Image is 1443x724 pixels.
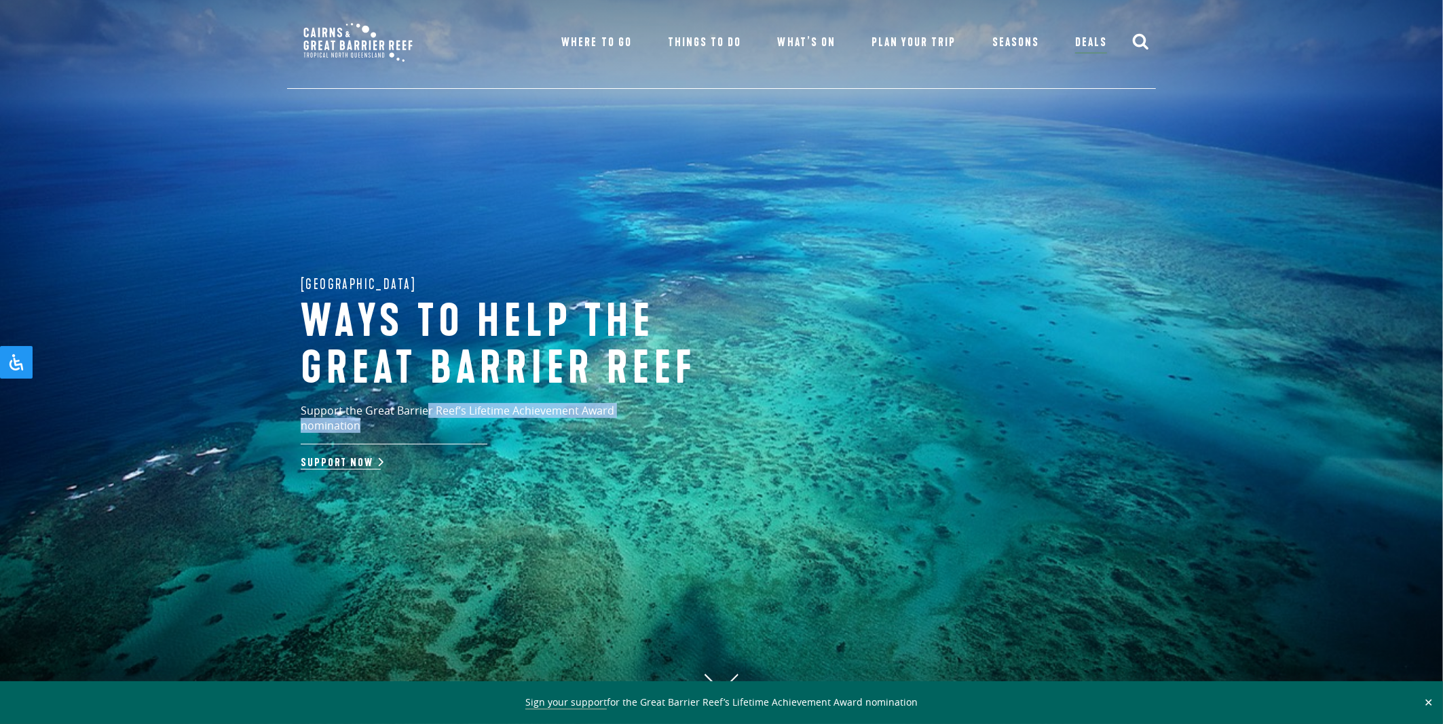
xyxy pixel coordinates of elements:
[8,354,24,370] svg: Open Accessibility Panel
[992,33,1039,52] a: Seasons
[301,456,381,470] a: Support Now
[301,273,417,294] span: [GEOGRAPHIC_DATA]
[301,403,674,444] p: Support the Great Barrier Reef’s Lifetime Achievement Award nomination
[561,33,631,52] a: Where To Go
[525,696,918,710] span: for the Great Barrier Reef’s Lifetime Achievement Award nomination
[1075,33,1107,54] a: Deals
[778,33,836,52] a: What’s On
[294,14,422,71] img: CGBR-TNQ_dual-logo.svg
[1421,696,1436,708] button: Close
[872,33,956,52] a: Plan Your Trip
[301,299,749,393] h1: Ways to help the great barrier reef
[525,696,607,710] a: Sign your support
[668,33,741,52] a: Things To Do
